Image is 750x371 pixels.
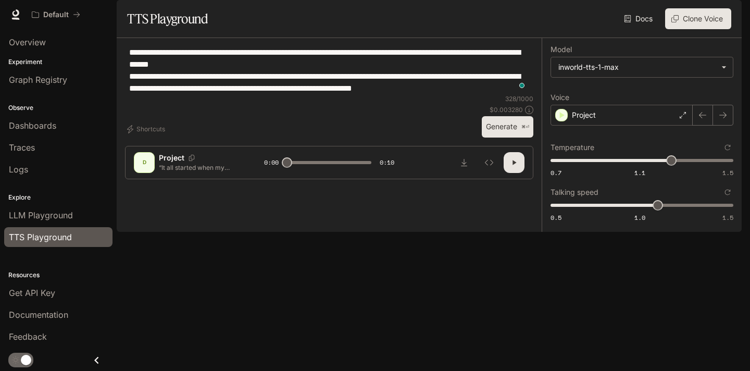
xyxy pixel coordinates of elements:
button: Reset to default [722,142,733,153]
div: inworld-tts-1-max [558,62,716,72]
span: 0:10 [380,157,394,168]
span: 1.1 [634,168,645,177]
div: D [136,154,153,171]
span: 1.5 [722,213,733,222]
span: 1.5 [722,168,733,177]
p: Talking speed [551,189,598,196]
button: Reset to default [722,187,733,198]
button: Shortcuts [125,121,169,138]
div: inworld-tts-1-max [551,57,733,77]
button: Download audio [454,152,474,173]
button: Clone Voice [665,8,731,29]
span: 1.0 [634,213,645,222]
button: All workspaces [27,4,85,25]
p: Voice [551,94,569,101]
span: 0.5 [551,213,561,222]
p: $ 0.003280 [490,105,523,114]
p: ⌘⏎ [521,124,529,130]
button: Generate⌘⏎ [482,116,533,138]
p: Temperature [551,144,594,151]
p: Project [159,153,184,163]
textarea: To enrich screen reader interactions, please activate Accessibility in Grammarly extension settings [129,46,529,94]
h1: TTS Playground [127,8,208,29]
a: Docs [622,8,657,29]
button: Copy Voice ID [184,155,199,161]
p: Model [551,46,572,53]
p: “It all started when my mom… met my dad. They fell in love, and then… they had me! Hi, I’m [PERSO... [159,163,239,172]
p: Default [43,10,69,19]
p: 328 / 1000 [505,94,533,103]
span: 0.7 [551,168,561,177]
p: Project [572,110,596,120]
button: Inspect [479,152,499,173]
span: 0:00 [264,157,279,168]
